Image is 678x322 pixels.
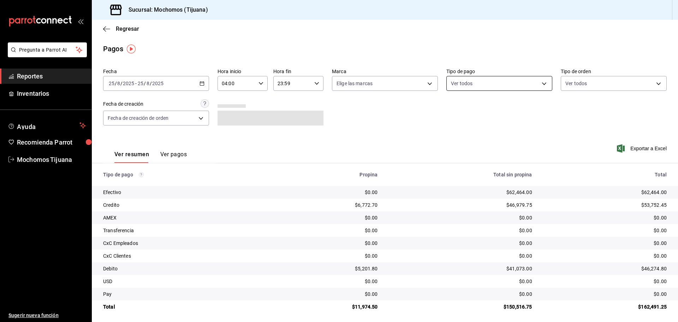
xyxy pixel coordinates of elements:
[103,100,143,108] div: Fecha de creación
[275,291,378,298] div: $0.00
[103,265,264,272] div: Debito
[108,81,115,86] input: --
[150,81,152,86] span: /
[275,172,378,177] div: Propina
[565,80,587,87] span: Ver todos
[273,69,323,74] label: Hora fin
[108,115,168,122] span: Fecha de creación de orden
[543,240,667,247] div: $0.00
[103,278,264,285] div: USD
[103,172,264,177] div: Tipo de pago
[116,25,139,32] span: Regresar
[389,214,532,221] div: $0.00
[389,265,532,272] div: $41,073.00
[543,291,667,298] div: $0.00
[152,81,164,86] input: ----
[389,291,532,298] div: $0.00
[17,155,86,164] span: Mochomos Tijuana
[543,252,667,259] div: $0.00
[103,201,264,209] div: Credito
[389,201,532,209] div: $46,979.75
[103,189,264,196] div: Efectivo
[543,265,667,272] div: $46,274.80
[17,89,86,98] span: Inventarios
[543,172,667,177] div: Total
[275,227,378,234] div: $0.00
[103,303,264,310] div: Total
[275,303,378,310] div: $11,974.50
[275,265,378,272] div: $5,201.80
[17,121,77,130] span: Ayuda
[543,278,667,285] div: $0.00
[123,6,208,14] h3: Sucursal: Mochomos (Tijuana)
[543,201,667,209] div: $53,752.45
[561,69,667,74] label: Tipo de orden
[103,25,139,32] button: Regresar
[8,42,87,57] button: Pregunta a Parrot AI
[389,227,532,234] div: $0.00
[451,80,472,87] span: Ver todos
[103,69,209,74] label: Fecha
[275,252,378,259] div: $0.00
[389,240,532,247] div: $0.00
[332,69,438,74] label: Marca
[117,81,120,86] input: --
[127,45,136,53] img: Tooltip marker
[17,71,86,81] span: Reportes
[389,278,532,285] div: $0.00
[543,303,667,310] div: $162,491.25
[103,227,264,234] div: Transferencia
[389,303,532,310] div: $150,516.75
[275,278,378,285] div: $0.00
[114,151,149,163] button: Ver resumen
[218,69,268,74] label: Hora inicio
[103,291,264,298] div: Pay
[78,18,83,24] button: open_drawer_menu
[543,214,667,221] div: $0.00
[123,81,135,86] input: ----
[389,172,532,177] div: Total sin propina
[137,81,144,86] input: --
[146,81,150,86] input: --
[144,81,146,86] span: /
[120,81,123,86] span: /
[8,312,86,319] span: Sugerir nueva función
[543,189,667,196] div: $62,464.00
[543,227,667,234] div: $0.00
[103,240,264,247] div: CxC Empleados
[17,137,86,147] span: Recomienda Parrot
[103,214,264,221] div: AMEX
[160,151,187,163] button: Ver pagos
[275,201,378,209] div: $6,772.70
[135,81,137,86] span: -
[275,189,378,196] div: $0.00
[337,80,373,87] span: Elige las marcas
[114,151,187,163] div: navigation tabs
[446,69,552,74] label: Tipo de pago
[5,51,87,59] a: Pregunta a Parrot AI
[275,240,378,247] div: $0.00
[103,252,264,259] div: CxC Clientes
[389,252,532,259] div: $0.00
[389,189,532,196] div: $62,464.00
[103,43,123,54] div: Pagos
[19,46,76,54] span: Pregunta a Parrot AI
[139,172,144,177] svg: Los pagos realizados con Pay y otras terminales son montos brutos.
[115,81,117,86] span: /
[618,144,667,153] button: Exportar a Excel
[275,214,378,221] div: $0.00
